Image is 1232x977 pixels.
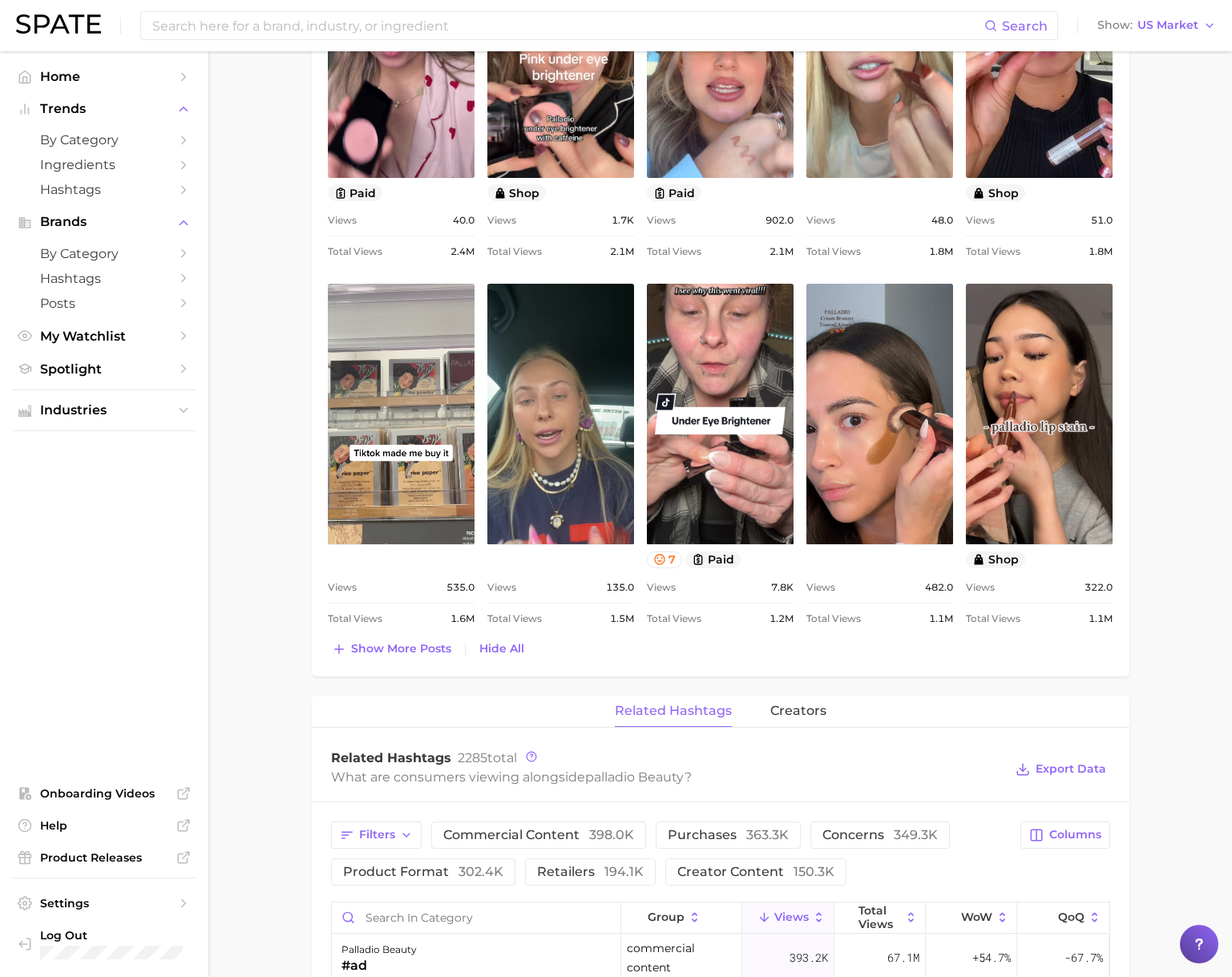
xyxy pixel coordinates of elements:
span: 349.3k [894,827,938,842]
span: Help [40,818,168,833]
a: by Category [13,241,196,266]
button: shop [966,184,1025,201]
span: 150.3k [794,864,834,879]
span: Total Views [487,242,542,261]
span: 2.4m [450,242,475,261]
button: Trends [13,97,196,121]
span: Filters [359,828,395,842]
button: Industries [13,398,196,422]
span: -67.7% [1064,948,1103,967]
span: creators [770,704,826,718]
span: total [458,750,517,765]
span: Show [1097,21,1133,30]
button: Brands [13,210,196,234]
button: shop [487,184,547,201]
span: Brands [40,215,168,229]
span: Ingredients [40,157,168,172]
span: Views [966,578,995,597]
a: Log out. Currently logged in with e-mail leon@palladiobeauty.com. [13,923,196,964]
span: Views [487,578,516,597]
button: Filters [331,822,422,849]
a: Ingredients [13,152,196,177]
button: 7 [647,551,683,568]
span: by Category [40,132,168,147]
span: Total Views [966,242,1020,261]
span: 2.1m [769,242,794,261]
span: Total Views [647,609,701,628]
span: Columns [1049,828,1101,842]
span: 302.4k [458,864,503,879]
span: 482.0 [925,578,953,597]
span: 393.2k [790,948,828,967]
button: Total Views [834,902,926,934]
span: Total Views [806,242,861,261]
span: Log Out [40,928,186,943]
button: shop [966,551,1025,568]
span: Views [774,911,809,924]
span: 2.1m [610,242,634,261]
span: 398.0k [589,827,634,842]
span: 67.1m [887,948,919,967]
span: 194.1k [604,864,644,879]
a: Hashtags [13,266,196,291]
a: My Watchlist [13,324,196,349]
span: Total Views [328,242,382,261]
button: paid [685,551,741,568]
span: 363.3k [746,827,789,842]
span: purchases [668,829,789,842]
span: product format [343,866,503,878]
span: Views [647,578,676,597]
button: Views [742,902,834,934]
span: Total Views [487,609,542,628]
span: Hide All [479,642,524,656]
button: QoQ [1017,902,1109,934]
span: Views [966,211,995,230]
span: US Market [1137,21,1198,30]
span: Views [806,578,835,597]
span: Total Views [647,242,701,261]
span: 902.0 [765,211,794,230]
span: Trends [40,102,168,116]
span: 135.0 [606,578,634,597]
span: Views [806,211,835,230]
span: 48.0 [931,211,953,230]
span: 1.1m [929,609,953,628]
span: Views [328,211,357,230]
img: SPATE [16,14,101,34]
span: QoQ [1058,911,1085,924]
a: Hashtags [13,177,196,202]
span: Settings [40,896,168,910]
span: My Watchlist [40,329,168,344]
a: Onboarding Videos [13,781,196,805]
button: Show more posts [328,638,455,660]
span: Spotlight [40,361,168,377]
span: Onboarding Videos [40,786,168,801]
span: Total Views [806,609,861,628]
span: WoW [961,911,992,924]
span: Total Views [328,609,382,628]
span: Show more posts [351,642,451,656]
span: 40.0 [453,211,475,230]
input: Search here for a brand, industry, or ingredient [151,12,984,39]
div: #ad [341,956,417,975]
span: retailers [537,866,644,878]
a: Settings [13,891,196,915]
span: Views [328,578,357,597]
a: Posts [13,291,196,316]
span: 51.0 [1091,211,1113,230]
div: What are consumers viewing alongside ? [331,766,1004,788]
span: concerns [822,829,938,842]
span: 7.8k [771,578,794,597]
a: Product Releases [13,846,196,870]
span: 1.1m [1089,609,1113,628]
span: commercial content [443,829,634,842]
span: Export Data [1036,762,1106,776]
button: ShowUS Market [1093,15,1220,36]
span: Industries [40,403,168,418]
span: +54.7% [972,948,1011,967]
span: by Category [40,246,168,261]
span: Related Hashtags [331,750,451,765]
button: group [621,902,743,934]
span: Views [487,211,516,230]
button: Columns [1020,822,1109,849]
